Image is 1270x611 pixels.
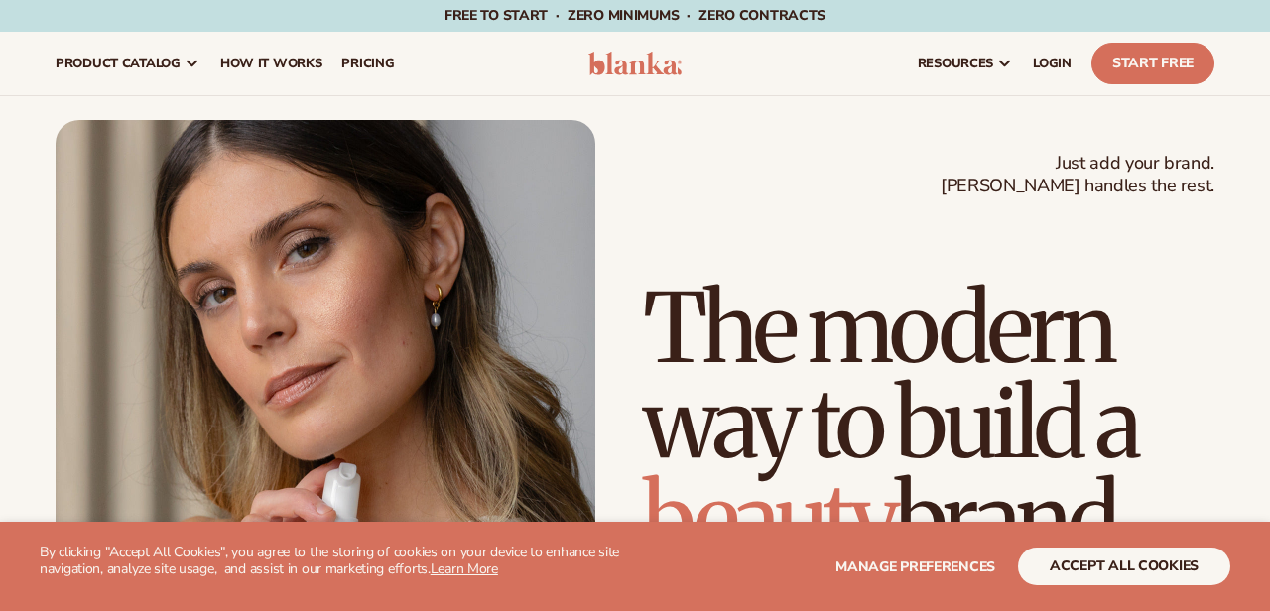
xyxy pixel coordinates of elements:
[835,557,995,576] span: Manage preferences
[941,152,1214,198] span: Just add your brand. [PERSON_NAME] handles the rest.
[431,559,498,578] a: Learn More
[835,548,995,585] button: Manage preferences
[1023,32,1081,95] a: LOGIN
[46,32,210,95] a: product catalog
[210,32,332,95] a: How It Works
[444,6,825,25] span: Free to start · ZERO minimums · ZERO contracts
[341,56,394,71] span: pricing
[220,56,322,71] span: How It Works
[643,281,1214,566] h1: The modern way to build a brand
[331,32,404,95] a: pricing
[908,32,1023,95] a: resources
[1018,548,1230,585] button: accept all cookies
[643,459,895,578] span: beauty
[588,52,682,75] img: logo
[40,545,635,578] p: By clicking "Accept All Cookies", you agree to the storing of cookies on your device to enhance s...
[918,56,993,71] span: resources
[1091,43,1214,84] a: Start Free
[56,56,181,71] span: product catalog
[1033,56,1072,71] span: LOGIN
